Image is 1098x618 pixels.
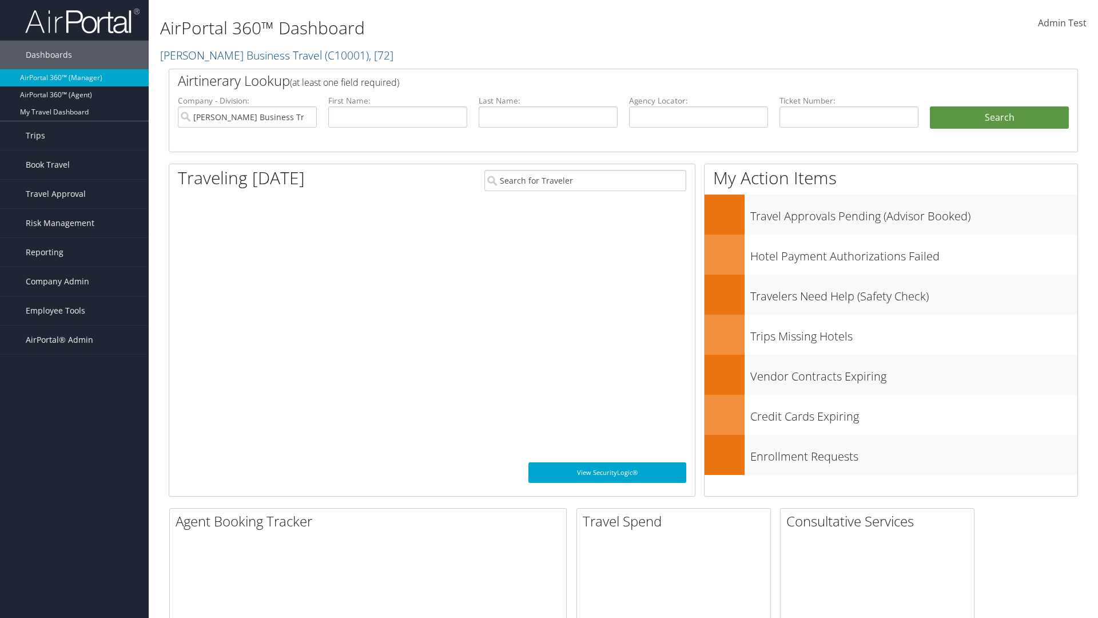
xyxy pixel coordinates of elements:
h3: Travelers Need Help (Safety Check) [750,283,1077,304]
label: Last Name: [479,95,618,106]
label: Agency Locator: [629,95,768,106]
span: ( C10001 ) [325,47,369,63]
span: (at least one field required) [290,76,399,89]
a: Vendor Contracts Expiring [705,355,1077,395]
h3: Enrollment Requests [750,443,1077,465]
span: Book Travel [26,150,70,179]
h3: Travel Approvals Pending (Advisor Booked) [750,203,1077,224]
span: Admin Test [1038,17,1087,29]
img: airportal-logo.png [25,7,140,34]
span: Trips [26,121,45,150]
h2: Consultative Services [786,512,974,531]
a: Travelers Need Help (Safety Check) [705,275,1077,315]
span: Employee Tools [26,296,85,325]
a: View SecurityLogic® [528,462,686,483]
a: Travel Approvals Pending (Advisor Booked) [705,195,1077,235]
span: , [ 72 ] [369,47,393,63]
span: Dashboards [26,41,72,69]
a: [PERSON_NAME] Business Travel [160,47,393,63]
span: Risk Management [26,209,94,237]
span: Company Admin [26,267,89,296]
a: Enrollment Requests [705,435,1077,475]
h3: Hotel Payment Authorizations Failed [750,243,1077,264]
label: Ticket Number: [779,95,918,106]
input: Search for Traveler [484,170,686,191]
h2: Airtinerary Lookup [178,71,993,90]
h1: Traveling [DATE] [178,166,305,190]
a: Hotel Payment Authorizations Failed [705,235,1077,275]
h2: Agent Booking Tracker [176,512,566,531]
label: First Name: [328,95,467,106]
h1: My Action Items [705,166,1077,190]
h2: Travel Spend [583,512,770,531]
h1: AirPortal 360™ Dashboard [160,16,778,40]
a: Trips Missing Hotels [705,315,1077,355]
h3: Vendor Contracts Expiring [750,363,1077,385]
a: Credit Cards Expiring [705,395,1077,435]
button: Search [930,106,1069,129]
span: Reporting [26,238,63,267]
span: AirPortal® Admin [26,326,93,354]
a: Admin Test [1038,6,1087,41]
h3: Credit Cards Expiring [750,403,1077,425]
h3: Trips Missing Hotels [750,323,1077,344]
label: Company - Division: [178,95,317,106]
span: Travel Approval [26,180,86,208]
